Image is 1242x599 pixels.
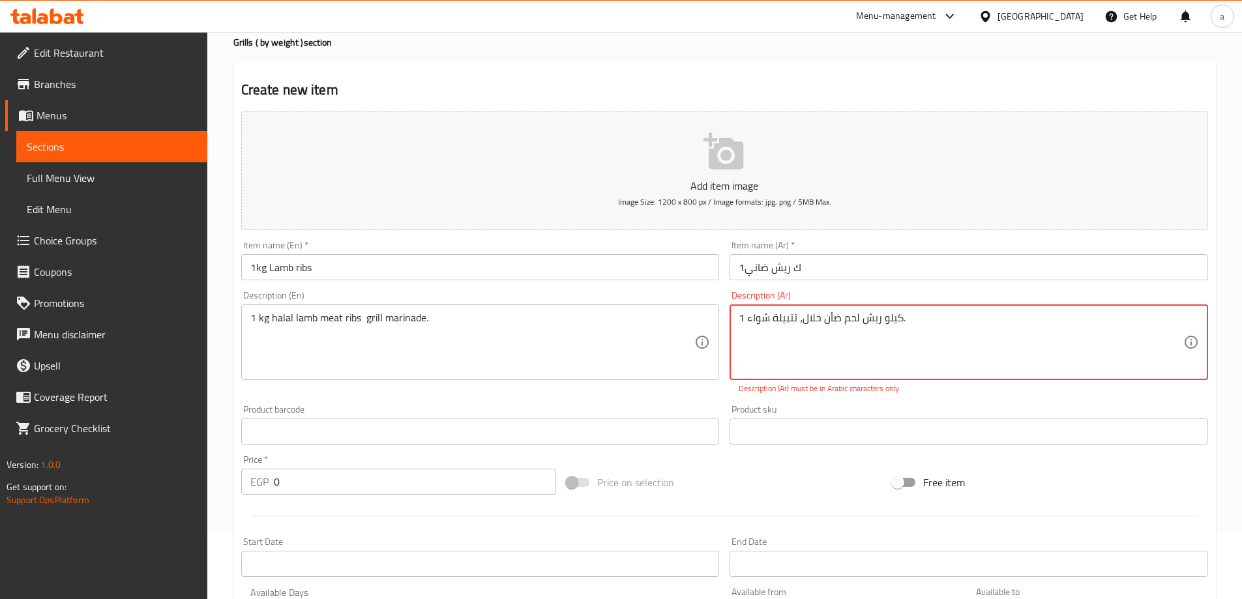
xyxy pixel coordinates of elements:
textarea: 1 كيلو ريش لحم ضأن حلال، تتبيلة شواء. [739,312,1183,373]
a: Menus [5,100,207,131]
a: Sections [16,131,207,162]
input: Please enter product barcode [241,418,720,445]
a: Choice Groups [5,225,207,256]
span: Menu disclaimer [34,327,197,342]
span: Price on selection [597,475,674,490]
a: Edit Restaurant [5,37,207,68]
p: Description (Ar) must be in Arabic characters only [739,383,1199,394]
textarea: 1 kg halal lamb meat ribs grill marinade. [250,312,695,373]
span: Free item [923,475,965,490]
a: Support.OpsPlatform [7,491,89,508]
p: Add item image [261,178,1188,194]
span: Image Size: 1200 x 800 px / Image formats: jpg, png / 5MB Max. [618,194,831,209]
span: Sections [27,139,197,154]
a: Coverage Report [5,381,207,413]
span: Coverage Report [34,389,197,405]
a: Upsell [5,350,207,381]
div: Menu-management [856,8,936,24]
span: Choice Groups [34,233,197,248]
span: Menus [37,108,197,123]
a: Full Menu View [16,162,207,194]
a: Menu disclaimer [5,319,207,350]
input: Enter name Ar [730,254,1208,280]
span: Branches [34,76,197,92]
span: Upsell [34,358,197,373]
a: Edit Menu [16,194,207,225]
input: Please enter price [274,469,557,495]
span: Edit Restaurant [34,45,197,61]
span: Full Menu View [27,170,197,186]
input: Please enter product sku [730,418,1208,445]
span: Edit Menu [27,201,197,217]
a: Grocery Checklist [5,413,207,444]
span: Coupons [34,264,197,280]
h4: Grills ( by weight ) section [233,36,1216,49]
input: Enter name En [241,254,720,280]
div: [GEOGRAPHIC_DATA] [998,9,1084,23]
span: Get support on: [7,478,67,495]
span: Promotions [34,295,197,311]
a: Coupons [5,256,207,287]
h2: Create new item [241,80,1208,100]
span: Grocery Checklist [34,420,197,436]
a: Branches [5,68,207,100]
button: Add item imageImage Size: 1200 x 800 px / Image formats: jpg, png / 5MB Max. [241,111,1208,230]
span: Version: [7,456,38,473]
span: a [1220,9,1224,23]
a: Promotions [5,287,207,319]
p: EGP [250,474,269,489]
span: 1.0.0 [40,456,61,473]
